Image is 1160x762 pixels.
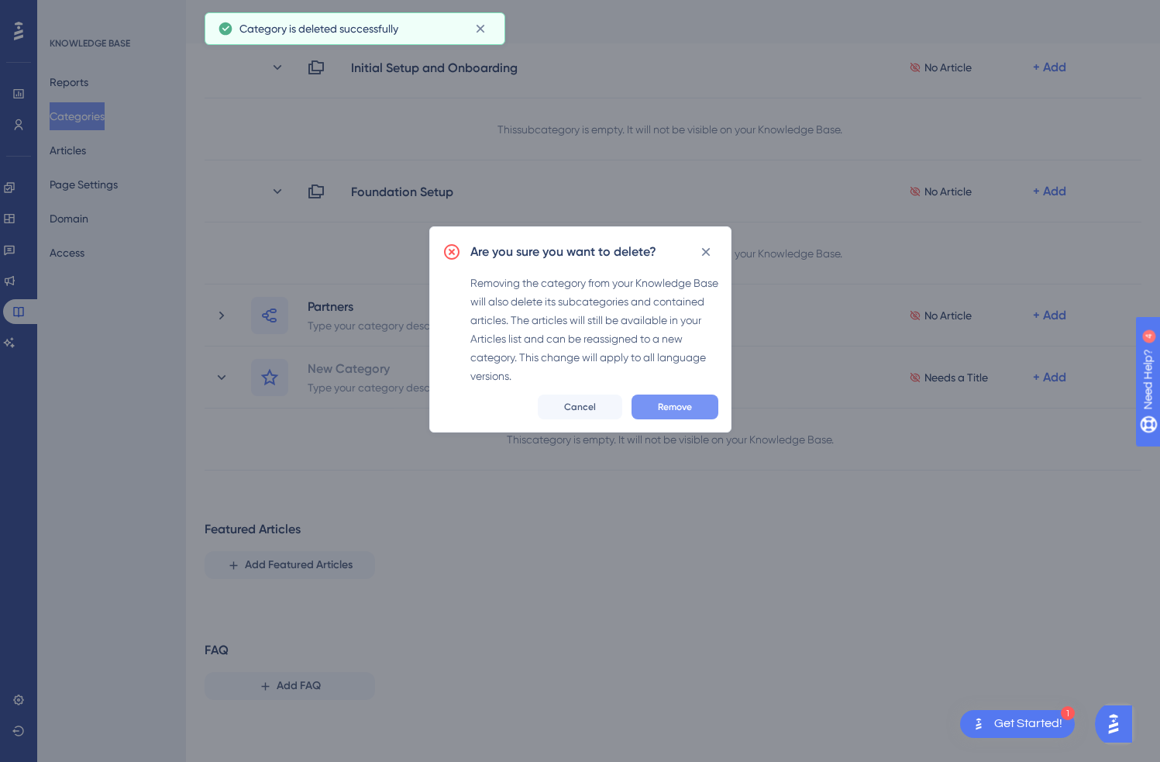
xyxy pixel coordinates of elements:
[108,8,112,20] div: 4
[239,19,398,38] span: Category is deleted successfully
[658,401,692,413] span: Remove
[969,715,988,733] img: launcher-image-alternative-text
[1061,706,1075,720] div: 1
[1095,701,1141,747] iframe: UserGuiding AI Assistant Launcher
[36,4,97,22] span: Need Help?
[470,274,718,385] div: Removing the category from your Knowledge Base will also delete its subcategories and contained a...
[994,715,1062,733] div: Get Started!
[960,710,1075,738] div: Open Get Started! checklist, remaining modules: 1
[470,243,656,261] h2: Are you sure you want to delete?
[564,401,596,413] span: Cancel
